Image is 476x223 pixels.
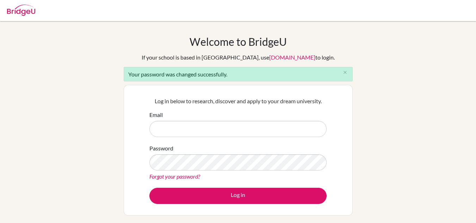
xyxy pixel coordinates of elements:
label: Email [149,111,163,119]
button: Close [338,67,352,78]
a: Forgot your password? [149,173,200,180]
button: Log in [149,188,327,204]
a: [DOMAIN_NAME] [269,54,315,61]
p: Log in below to research, discover and apply to your dream university. [149,97,327,105]
div: Your password was changed successfully. [124,67,353,81]
img: Bridge-U [7,5,35,16]
label: Password [149,144,173,153]
h1: Welcome to BridgeU [190,35,287,48]
i: close [342,70,348,75]
div: If your school is based in [GEOGRAPHIC_DATA], use to login. [142,53,335,62]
